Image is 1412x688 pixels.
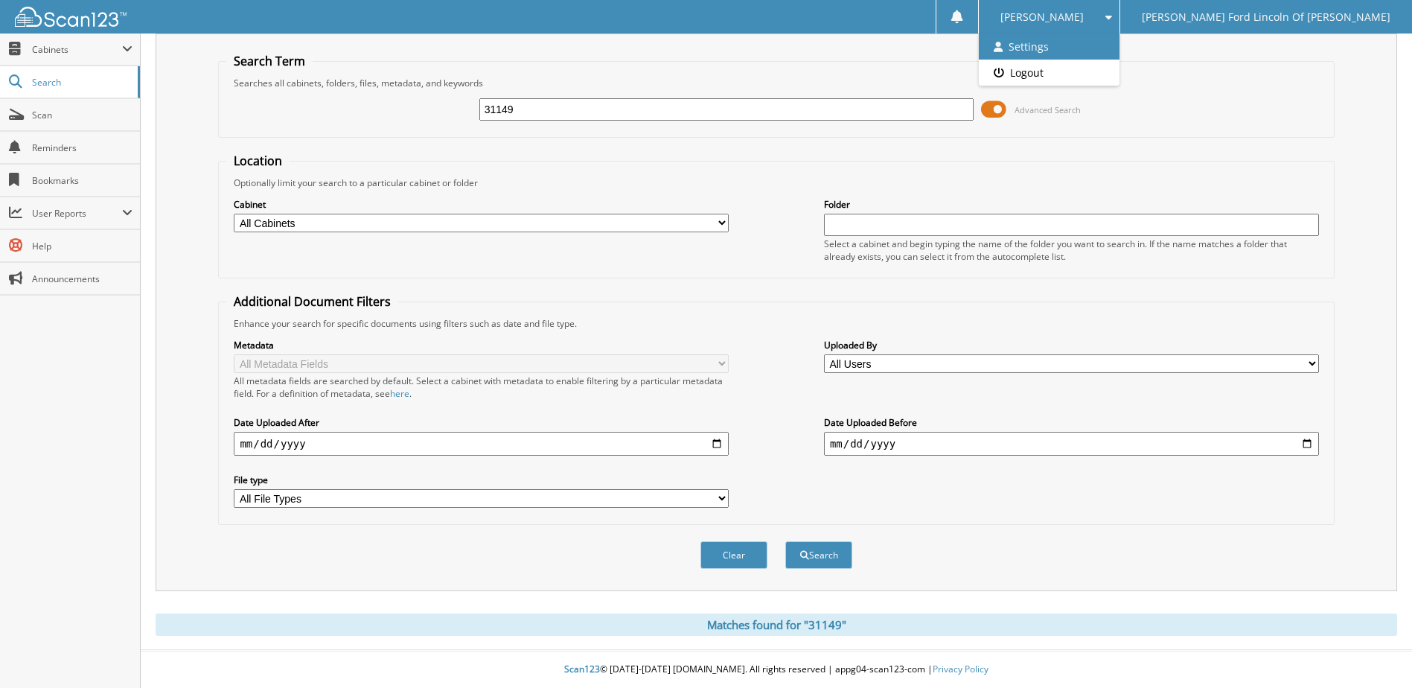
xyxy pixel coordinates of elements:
div: Enhance your search for specific documents using filters such as date and file type. [226,317,1326,330]
legend: Location [226,153,290,169]
span: Reminders [32,141,132,154]
button: Clear [700,541,767,569]
label: File type [234,474,729,486]
iframe: Chat Widget [1338,617,1412,688]
span: Scan [32,109,132,121]
a: here [390,387,409,400]
div: © [DATE]-[DATE] [DOMAIN_NAME]. All rights reserved | appg04-scan123-com | [141,652,1412,688]
label: Date Uploaded After [234,416,729,429]
div: Matches found for "31149" [156,614,1397,636]
a: Privacy Policy [933,663,988,675]
div: All metadata fields are searched by default. Select a cabinet with metadata to enable filtering b... [234,375,729,400]
legend: Additional Document Filters [226,293,398,310]
span: Scan123 [564,663,600,675]
label: Metadata [234,339,729,351]
span: [PERSON_NAME] [1000,13,1084,22]
a: Settings [979,34,1119,60]
span: Advanced Search [1015,104,1081,115]
label: Cabinet [234,198,729,211]
span: Bookmarks [32,174,132,187]
span: [PERSON_NAME] Ford Lincoln Of [PERSON_NAME] [1142,13,1390,22]
legend: Search Term [226,53,313,69]
input: end [824,432,1319,456]
span: Announcements [32,273,132,285]
label: Date Uploaded Before [824,416,1319,429]
a: Logout [979,60,1119,86]
div: Searches all cabinets, folders, files, metadata, and keywords [226,77,1326,89]
label: Folder [824,198,1319,211]
span: Cabinets [32,43,122,56]
div: Optionally limit your search to a particular cabinet or folder [226,176,1326,189]
img: scan123-logo-white.svg [15,7,127,27]
button: Search [785,541,852,569]
input: start [234,432,729,456]
label: Uploaded By [824,339,1319,351]
span: Help [32,240,132,252]
span: User Reports [32,207,122,220]
div: Select a cabinet and begin typing the name of the folder you want to search in. If the name match... [824,238,1319,263]
span: Search [32,76,130,89]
